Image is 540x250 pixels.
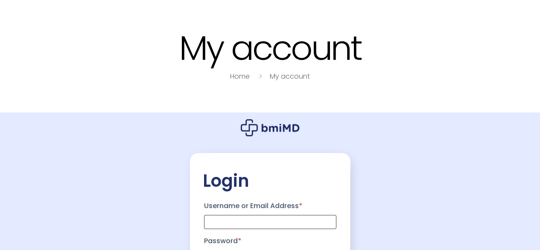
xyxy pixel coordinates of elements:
label: Password [204,234,336,248]
h1: My account [1,30,539,66]
h2: Login [203,170,338,191]
label: Username or Email Address [204,199,336,213]
a: My account [270,71,310,81]
i: breadcrumbs separator [256,71,265,81]
a: Home [230,71,250,81]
